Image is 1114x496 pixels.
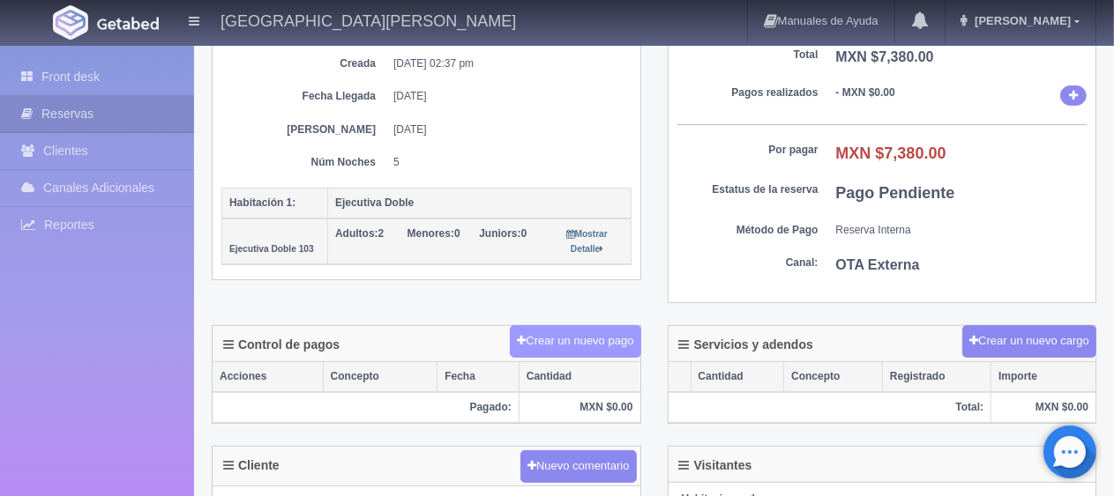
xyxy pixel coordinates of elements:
th: Pagado: [213,392,519,423]
span: [PERSON_NAME] [970,14,1071,27]
th: Fecha [437,362,520,392]
h4: Visitantes [679,459,752,472]
dt: Fecha Llegada [235,89,376,104]
button: Crear un nuevo pago [510,325,640,358]
dt: Núm Noches [235,155,376,170]
span: 2 [335,227,384,240]
small: Mostrar Detalle [567,229,608,254]
b: - MXN $0.00 [836,86,895,99]
b: OTA Externa [836,257,920,272]
dt: Canal: [677,255,819,270]
dt: Creada [235,56,376,71]
b: Pago Pendiente [836,184,955,202]
span: 0 [479,227,527,240]
strong: Menores: [407,227,454,240]
h4: [GEOGRAPHIC_DATA][PERSON_NAME] [221,9,516,31]
b: Habitación 1: [229,196,295,209]
dt: Por pagar [677,143,819,158]
th: MXN $0.00 [991,392,1095,423]
th: Acciones [213,362,323,392]
span: 0 [407,227,460,240]
button: Crear un nuevo cargo [962,325,1096,358]
th: Cantidad [519,362,639,392]
dt: Método de Pago [677,223,819,238]
a: Mostrar Detalle [567,227,608,255]
th: Ejecutiva Doble [328,188,632,218]
button: Nuevo comentario [520,450,637,483]
dt: Total [677,48,819,63]
th: Importe [991,362,1095,392]
img: Getabed [53,5,88,40]
th: Cantidad [691,362,784,392]
dd: [DATE] [393,122,618,137]
th: Total: [669,392,991,423]
small: Ejecutiva Doble 103 [229,244,314,254]
strong: Juniors: [479,227,520,240]
dt: [PERSON_NAME] [235,122,376,137]
th: Concepto [323,362,437,392]
dd: Reserva Interna [836,223,1088,238]
dt: Estatus de la reserva [677,182,819,197]
b: MXN $7,380.00 [836,49,934,64]
h4: Control de pagos [223,338,340,352]
th: Registrado [882,362,991,392]
img: Getabed [97,17,159,30]
dd: [DATE] 02:37 pm [393,56,618,71]
dt: Pagos realizados [677,85,819,100]
h4: Cliente [223,459,280,472]
th: Concepto [784,362,883,392]
b: MXN $7,380.00 [836,144,946,162]
dd: 5 [393,155,618,170]
th: MXN $0.00 [519,392,639,423]
dd: [DATE] [393,89,618,104]
strong: Adultos: [335,227,378,240]
h4: Servicios y adendos [679,338,813,352]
